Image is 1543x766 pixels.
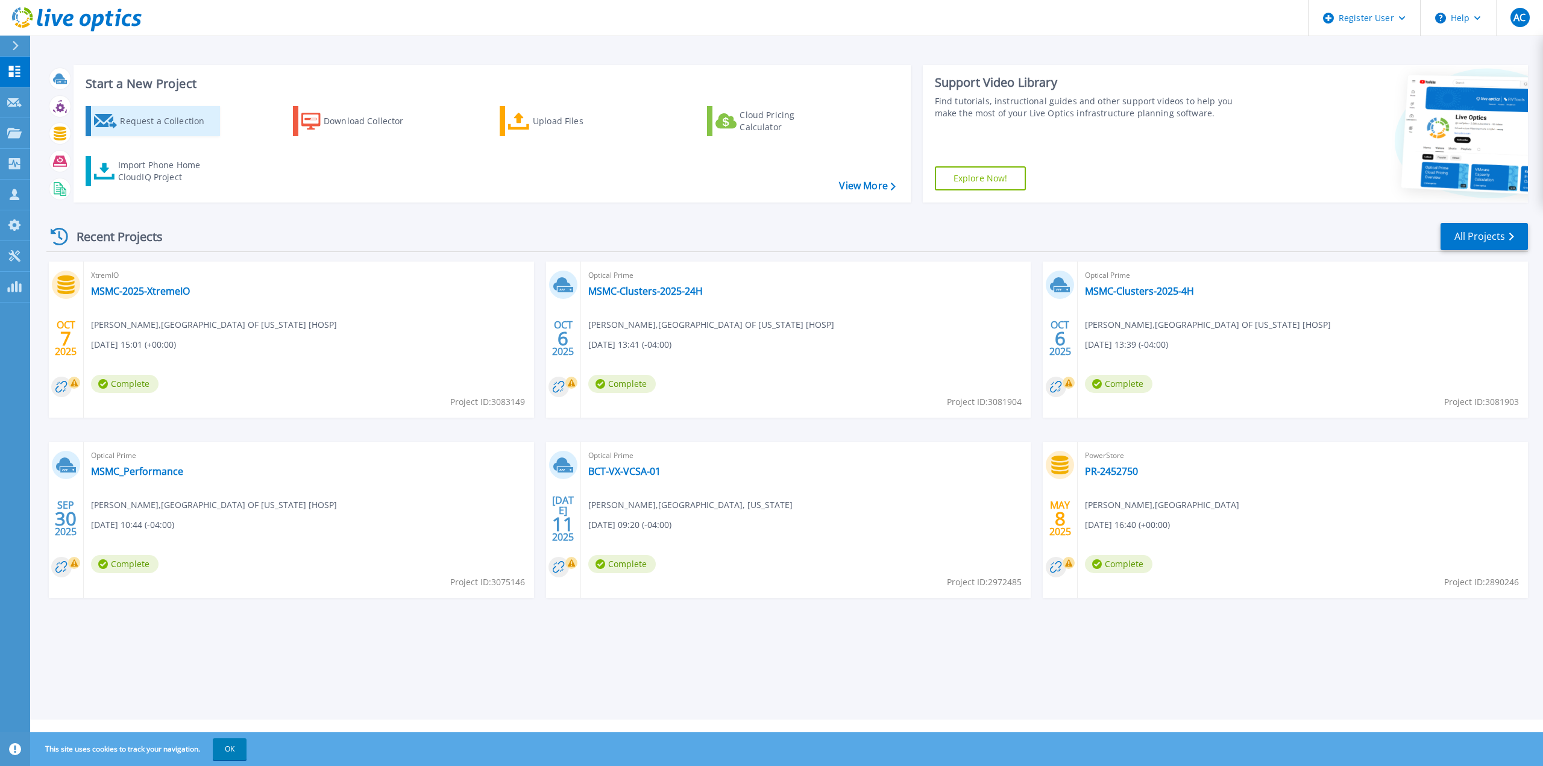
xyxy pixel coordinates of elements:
button: OK [213,738,247,760]
div: OCT 2025 [552,316,574,360]
span: [DATE] 09:20 (-04:00) [588,518,671,532]
span: 6 [1055,333,1066,344]
a: Upload Files [500,106,634,136]
span: Optical Prime [1085,269,1521,282]
span: 7 [60,333,71,344]
span: Project ID: 3081903 [1444,395,1519,409]
a: MSMC-2025-XtremeIO [91,285,190,297]
span: [DATE] 13:39 (-04:00) [1085,338,1168,351]
div: Cloud Pricing Calculator [740,109,836,133]
a: Explore Now! [935,166,1026,190]
div: Download Collector [324,109,420,133]
div: Recent Projects [46,222,179,251]
span: 11 [552,519,574,529]
span: Optical Prime [588,449,1024,462]
a: MSMC-Clusters-2025-24H [588,285,703,297]
span: Optical Prime [588,269,1024,282]
div: SEP 2025 [54,497,77,541]
div: [DATE] 2025 [552,497,574,541]
span: [PERSON_NAME] , [GEOGRAPHIC_DATA] OF [US_STATE] [HOSP] [588,318,834,331]
a: All Projects [1441,223,1528,250]
span: XtremIO [91,269,527,282]
span: [DATE] 16:40 (+00:00) [1085,518,1170,532]
a: View More [839,180,895,192]
span: This site uses cookies to track your navigation. [33,738,247,760]
span: [DATE] 10:44 (-04:00) [91,518,174,532]
div: OCT 2025 [1049,316,1072,360]
a: PR-2452750 [1085,465,1138,477]
span: Complete [588,555,656,573]
div: Find tutorials, instructional guides and other support videos to help you make the most of your L... [935,95,1248,119]
span: [PERSON_NAME] , [GEOGRAPHIC_DATA] [1085,498,1239,512]
div: MAY 2025 [1049,497,1072,541]
a: MSMC_Performance [91,465,183,477]
span: [PERSON_NAME] , [GEOGRAPHIC_DATA] OF [US_STATE] [HOSP] [91,318,337,331]
a: BCT-VX-VCSA-01 [588,465,661,477]
span: Complete [91,555,159,573]
span: Project ID: 3083149 [450,395,525,409]
span: Project ID: 3075146 [450,576,525,589]
a: MSMC-Clusters-2025-4H [1085,285,1194,297]
span: AC [1513,13,1526,22]
span: Complete [1085,375,1152,393]
span: Complete [91,375,159,393]
span: [PERSON_NAME] , [GEOGRAPHIC_DATA] OF [US_STATE] [HOSP] [1085,318,1331,331]
span: 30 [55,513,77,524]
span: 6 [558,333,568,344]
a: Cloud Pricing Calculator [707,106,841,136]
span: Project ID: 3081904 [947,395,1022,409]
span: Project ID: 2890246 [1444,576,1519,589]
a: Download Collector [293,106,427,136]
div: Request a Collection [120,109,216,133]
span: Complete [1085,555,1152,573]
span: 8 [1055,513,1066,524]
span: PowerStore [1085,449,1521,462]
span: Complete [588,375,656,393]
span: Project ID: 2972485 [947,576,1022,589]
h3: Start a New Project [86,77,895,90]
a: Request a Collection [86,106,220,136]
div: Upload Files [533,109,629,133]
span: [PERSON_NAME] , [GEOGRAPHIC_DATA], [US_STATE] [588,498,793,512]
span: Optical Prime [91,449,527,462]
div: OCT 2025 [54,316,77,360]
span: [DATE] 15:01 (+00:00) [91,338,176,351]
span: [DATE] 13:41 (-04:00) [588,338,671,351]
div: Import Phone Home CloudIQ Project [118,159,212,183]
div: Support Video Library [935,75,1248,90]
span: [PERSON_NAME] , [GEOGRAPHIC_DATA] OF [US_STATE] [HOSP] [91,498,337,512]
